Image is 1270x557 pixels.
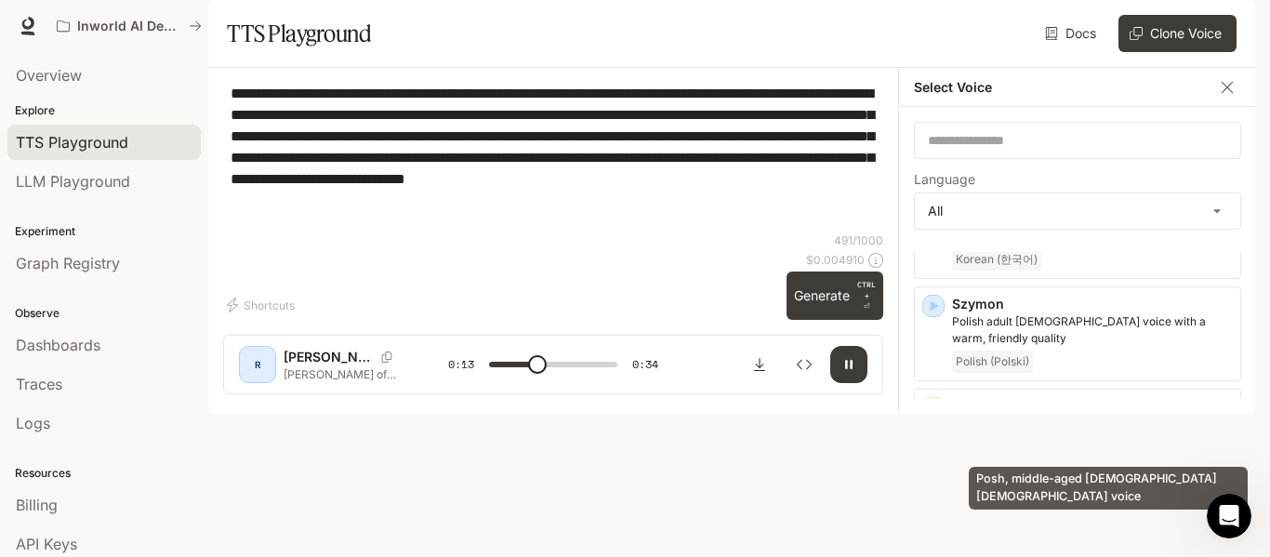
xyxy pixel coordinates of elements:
p: [PERSON_NAME] [952,397,1233,416]
p: [PERSON_NAME] of Romania was a granddaughter of [PERSON_NAME], and perhaps one of the most polari... [284,366,403,382]
button: Inspect [786,346,823,383]
p: Polish adult male voice with a warm, friendly quality [952,313,1233,347]
button: GenerateCTRL +⏎ [787,272,883,320]
span: Polish (Polski) [952,351,1033,373]
div: Posh, middle-aged [DEMOGRAPHIC_DATA] [DEMOGRAPHIC_DATA] voice [969,467,1248,510]
div: R [243,350,272,379]
p: [PERSON_NAME] [284,348,374,366]
div: All [915,193,1240,229]
button: Clone Voice [1118,15,1237,52]
p: ⏎ [857,279,876,312]
iframe: Intercom live chat [1207,494,1251,538]
p: CTRL + [857,279,876,301]
span: 0:34 [632,355,658,374]
p: Szymon [952,295,1233,313]
p: Inworld AI Demos [77,19,181,34]
p: 491 / 1000 [834,232,883,248]
span: Korean (한국어) [952,248,1041,271]
h1: TTS Playground [227,15,371,52]
p: Language [914,173,975,186]
span: 0:13 [448,355,474,374]
button: Copy Voice ID [374,351,400,363]
button: Download audio [741,346,778,383]
a: Docs [1041,15,1104,52]
button: Shortcuts [223,290,302,320]
button: All workspaces [48,7,210,45]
